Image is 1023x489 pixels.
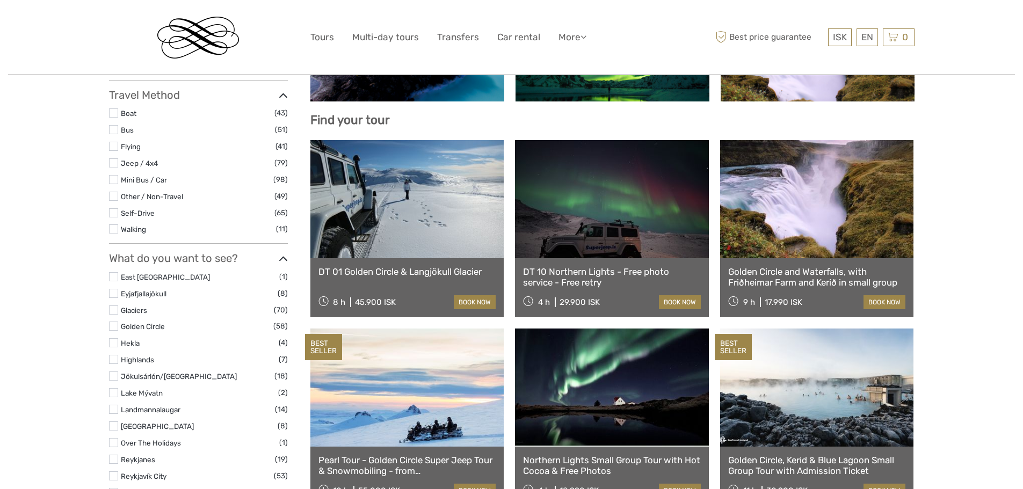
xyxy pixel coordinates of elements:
[109,89,288,101] h3: Travel Method
[765,297,802,307] div: 17.990 ISK
[121,159,158,167] a: Jeep / 4x4
[279,271,288,283] span: (1)
[318,266,496,277] a: DT 01 Golden Circle & Langjökull Glacier
[278,420,288,432] span: (8)
[279,337,288,349] span: (4)
[121,472,166,480] a: Reykjavík City
[121,306,147,315] a: Glaciers
[121,225,146,233] a: Walking
[310,113,390,127] b: Find your tour
[274,207,288,219] span: (65)
[454,295,496,309] a: book now
[121,405,180,414] a: Landmannalaugar
[121,355,154,364] a: Highlands
[523,455,701,477] a: Northern Lights Small Group Tour with Hot Cocoa & Free Photos
[121,289,166,298] a: Eyjafjallajökull
[715,334,752,361] div: BEST SELLER
[273,320,288,332] span: (58)
[278,287,288,300] span: (8)
[121,422,194,430] a: [GEOGRAPHIC_DATA]
[857,28,878,46] div: EN
[497,30,540,45] a: Car rental
[352,30,419,45] a: Multi-day tours
[274,190,288,202] span: (49)
[278,386,288,399] span: (2)
[121,389,163,397] a: Lake Mývatn
[355,297,396,307] div: 45.900 ISK
[121,322,165,331] a: Golden Circle
[558,30,586,45] a: More
[279,353,288,366] span: (7)
[121,176,167,184] a: Mini Bus / Car
[121,126,134,134] a: Bus
[437,30,479,45] a: Transfers
[275,140,288,152] span: (41)
[157,17,239,59] img: Reykjavik Residence
[274,304,288,316] span: (70)
[276,223,288,235] span: (11)
[121,209,155,217] a: Self-Drive
[275,403,288,415] span: (14)
[275,453,288,465] span: (19)
[538,297,550,307] span: 4 h
[833,32,847,42] span: ISK
[318,455,496,477] a: Pearl Tour - Golden Circle Super Jeep Tour & Snowmobiling - from [GEOGRAPHIC_DATA]
[523,266,701,288] a: DT 10 Northern Lights - Free photo service - Free retry
[121,339,140,347] a: Hekla
[273,173,288,186] span: (98)
[901,32,910,42] span: 0
[121,273,210,281] a: East [GEOGRAPHIC_DATA]
[121,192,183,201] a: Other / Non-Travel
[121,372,237,381] a: Jökulsárlón/[GEOGRAPHIC_DATA]
[560,297,600,307] div: 29.900 ISK
[310,30,334,45] a: Tours
[659,295,701,309] a: book now
[121,142,141,151] a: Flying
[743,297,755,307] span: 9 h
[274,470,288,482] span: (53)
[713,28,825,46] span: Best price guarantee
[274,157,288,169] span: (79)
[864,295,905,309] a: book now
[121,109,136,118] a: Boat
[279,436,288,449] span: (1)
[274,107,288,119] span: (43)
[121,455,155,464] a: Reykjanes
[728,266,906,288] a: Golden Circle and Waterfalls, with Friðheimar Farm and Kerið in small group
[275,123,288,136] span: (51)
[109,252,288,265] h3: What do you want to see?
[121,439,181,447] a: Over The Holidays
[333,297,345,307] span: 8 h
[274,370,288,382] span: (18)
[305,334,342,361] div: BEST SELLER
[728,455,906,477] a: Golden Circle, Kerid & Blue Lagoon Small Group Tour with Admission Ticket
